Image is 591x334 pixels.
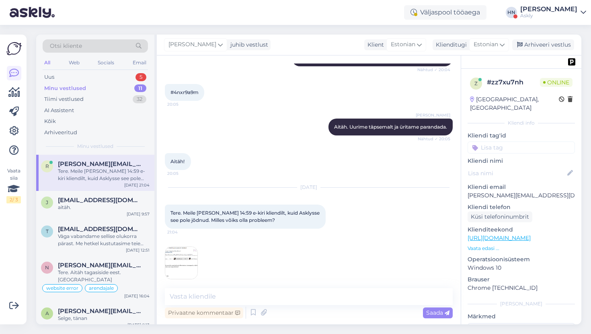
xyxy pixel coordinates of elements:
[170,89,199,95] span: #4nxr9a9m
[227,41,268,49] div: juhib vestlust
[44,95,84,103] div: Tiimi vestlused
[50,42,82,50] span: Otsi kliente
[474,80,478,86] span: z
[470,95,559,112] div: [GEOGRAPHIC_DATA], [GEOGRAPHIC_DATA]
[58,168,150,182] div: Tere. Meile [PERSON_NAME] 14:59 e-kiri kliendilt, kuid Asklysse see pole jõdnud. Milles võiks oll...
[468,275,575,284] p: Brauser
[58,204,150,211] div: aitäh.
[468,211,532,222] div: Küsi telefoninumbrit
[6,196,21,203] div: 2 / 3
[417,67,450,73] span: Nähtud ✓ 20:04
[44,84,86,92] div: Minu vestlused
[44,107,74,115] div: AI Assistent
[58,262,142,269] span: nelly.vahtramaa@bustruckparts.com
[44,117,56,125] div: Kõik
[124,182,150,188] div: [DATE] 21:04
[89,286,114,291] span: arendajale
[58,315,150,322] div: Selge, tänan
[165,247,197,279] img: Attachment
[131,57,148,68] div: Email
[506,7,517,18] div: HN
[468,183,575,191] p: Kliendi email
[468,157,575,165] p: Kliendi nimi
[404,5,486,20] div: Väljaspool tööaega
[44,129,77,137] div: Arhiveeritud
[45,310,49,316] span: a
[43,57,52,68] div: All
[468,300,575,307] div: [PERSON_NAME]
[168,279,198,285] span: 21:04
[487,78,540,87] div: # zz7xu7nh
[520,6,586,19] a: [PERSON_NAME]Askly
[133,95,146,103] div: 32
[6,167,21,203] div: Vaata siia
[468,119,575,127] div: Kliendi info
[45,163,49,169] span: r
[58,160,142,168] span: reene@tupsunupsu.ee
[468,131,575,140] p: Kliendi tag'id
[468,264,575,272] p: Windows 10
[416,112,450,118] span: [PERSON_NAME]
[77,143,113,150] span: Minu vestlused
[474,40,498,49] span: Estonian
[96,57,116,68] div: Socials
[45,264,49,270] span: n
[468,284,575,292] p: Chrome [TECHNICAL_ID]
[165,184,453,191] div: [DATE]
[568,58,575,66] img: pd
[127,211,150,217] div: [DATE] 9:57
[46,228,49,234] span: t
[364,41,384,49] div: Klient
[168,40,216,49] span: [PERSON_NAME]
[468,312,575,321] p: Märkmed
[468,191,575,200] p: [PERSON_NAME][EMAIL_ADDRESS][DOMAIN_NAME]
[426,309,449,316] span: Saada
[520,6,577,12] div: [PERSON_NAME]
[540,78,573,87] span: Online
[468,225,575,234] p: Klienditeekond
[58,307,142,315] span: andra.sepp@bustruckparts.com
[44,73,54,81] div: Uus
[46,199,48,205] span: j
[468,255,575,264] p: Operatsioonisüsteem
[167,229,197,235] span: 21:04
[126,247,150,253] div: [DATE] 12:51
[46,286,78,291] span: website error
[468,245,575,252] p: Vaata edasi ...
[58,269,150,283] div: Tere. Aitäh tagasiside eest. [GEOGRAPHIC_DATA]
[58,233,150,247] div: Väga vabandame sellise olukorra pärast. Me hetkel kustutasime teie kutse ära, mis millegi pärast ...
[170,158,185,164] span: Aitäh!
[391,40,415,49] span: Estonian
[512,39,574,50] div: Arhiveeri vestlus
[167,101,197,107] span: 20:05
[67,57,81,68] div: Web
[418,136,450,142] span: Nähtud ✓ 20:05
[134,84,146,92] div: 11
[165,307,243,318] div: Privaatne kommentaar
[520,12,577,19] div: Askly
[468,141,575,154] input: Lisa tag
[127,322,150,328] div: [DATE] 9:13
[468,169,566,178] input: Lisa nimi
[334,124,447,130] span: Aitäh. Uurime täpsemalt ja üritame parandada.
[135,73,146,81] div: 5
[167,170,197,176] span: 20:05
[58,225,142,233] span: tanel@borealis.ee
[6,41,22,56] img: Askly Logo
[468,234,531,242] a: [URL][DOMAIN_NAME]
[468,203,575,211] p: Kliendi telefon
[433,41,467,49] div: Klienditugi
[170,210,321,223] span: Tere. Meile [PERSON_NAME] 14:59 e-kiri kliendilt, kuid Asklysse see pole jõdnud. Milles võiks oll...
[58,197,142,204] span: jaanika.kaasik@luutar.ee
[124,293,150,299] div: [DATE] 16:04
